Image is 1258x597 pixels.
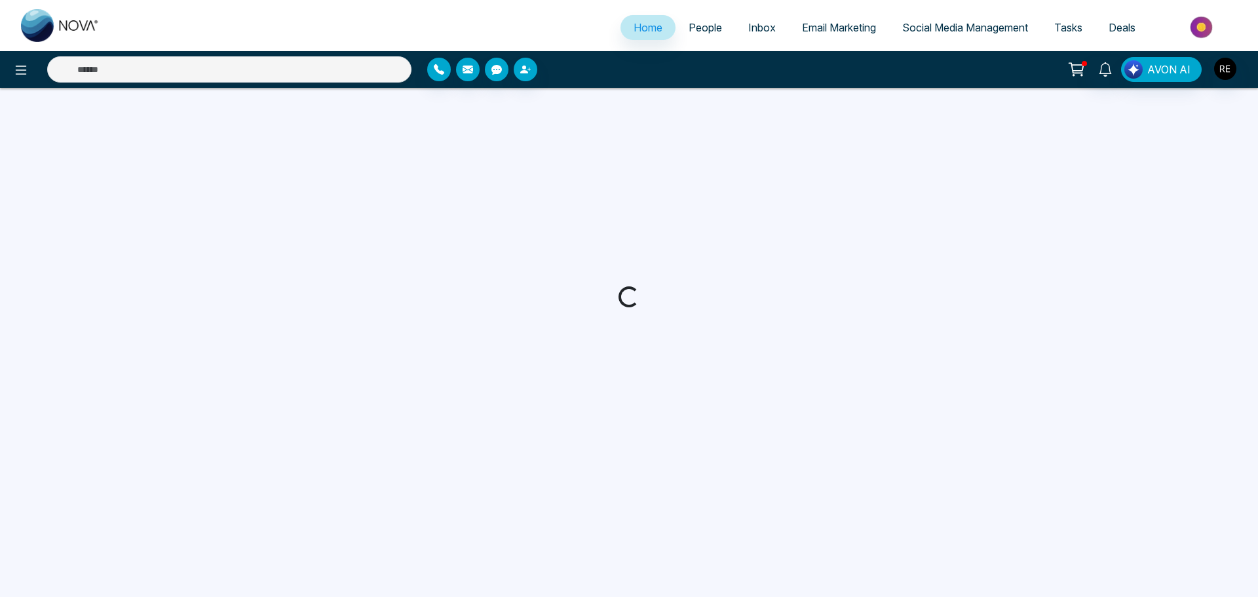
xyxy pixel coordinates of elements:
span: AVON AI [1147,62,1191,77]
span: Inbox [748,21,776,34]
img: User Avatar [1214,58,1236,80]
img: Lead Flow [1124,60,1143,79]
img: Nova CRM Logo [21,9,100,42]
span: Social Media Management [902,21,1028,34]
button: AVON AI [1121,57,1202,82]
a: Email Marketing [789,15,889,40]
a: Social Media Management [889,15,1041,40]
a: Deals [1096,15,1149,40]
a: Home [620,15,676,40]
img: Market-place.gif [1155,12,1250,42]
a: People [676,15,735,40]
a: Tasks [1041,15,1096,40]
span: Deals [1109,21,1135,34]
span: Tasks [1054,21,1082,34]
span: People [689,21,722,34]
span: Home [634,21,662,34]
a: Inbox [735,15,789,40]
span: Email Marketing [802,21,876,34]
